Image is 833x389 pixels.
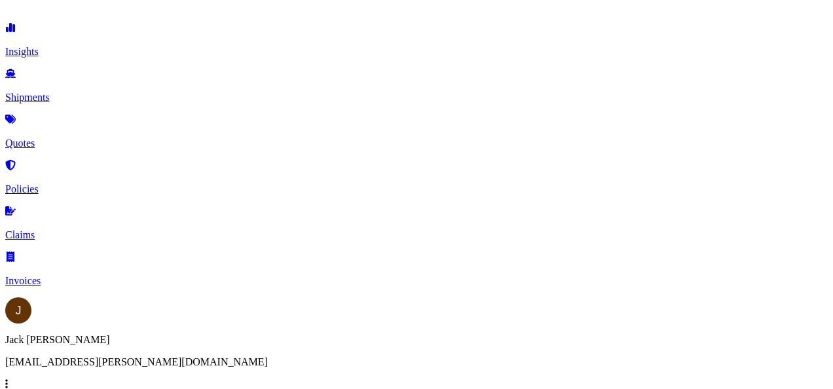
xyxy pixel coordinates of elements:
[5,334,828,346] p: Jack [PERSON_NAME]
[5,115,828,149] a: Quotes
[5,253,828,287] a: Invoices
[5,207,828,241] a: Claims
[16,304,22,317] span: J
[5,161,828,195] a: Policies
[5,46,828,58] p: Insights
[5,356,828,368] p: [EMAIL_ADDRESS][PERSON_NAME][DOMAIN_NAME]
[5,229,828,241] p: Claims
[5,24,828,58] a: Insights
[5,92,828,103] p: Shipments
[5,275,828,287] p: Invoices
[5,69,828,103] a: Shipments
[5,138,828,149] p: Quotes
[5,183,828,195] p: Policies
